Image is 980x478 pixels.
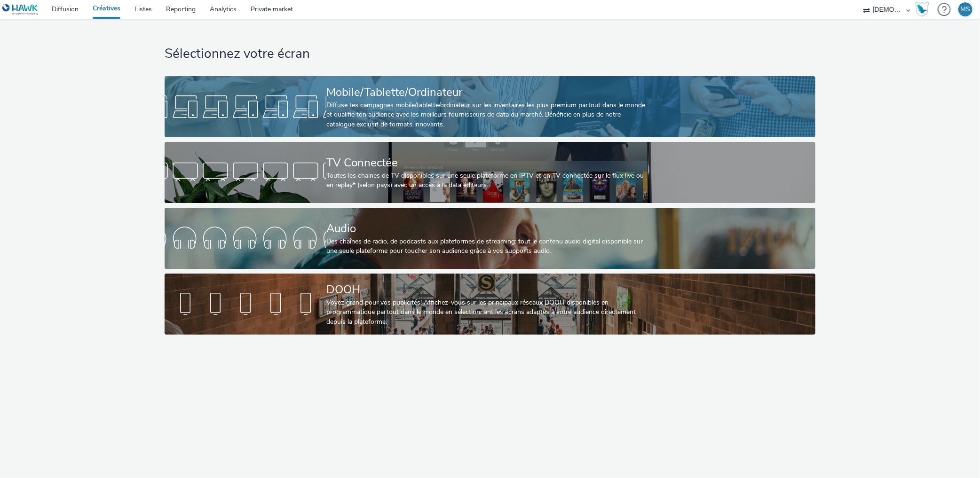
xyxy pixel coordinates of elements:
div: Diffuse tes campagnes mobile/tablette/ordinateur sur les inventaires les plus premium partout dan... [326,101,650,129]
a: AudioDes chaînes de radio, de podcasts aux plateformes de streaming: tout le contenu audio digita... [165,208,816,269]
img: undefined Logo [2,4,39,16]
div: TV Connectée [326,155,650,171]
a: Hawk Academy [915,2,933,17]
a: TV ConnectéeToutes les chaines de TV disponibles sur une seule plateforme en IPTV et en TV connec... [165,142,816,203]
div: Audio [326,220,650,237]
img: Hawk Academy [915,2,929,17]
div: Toutes les chaines de TV disponibles sur une seule plateforme en IPTV et en TV connectée sur le f... [326,171,650,190]
div: Mobile/Tablette/Ordinateur [326,84,650,101]
div: MS [961,2,971,16]
h1: Sélectionnez votre écran [165,45,816,63]
div: DOOH [326,282,650,298]
div: Voyez grand pour vos publicités! Affichez-vous sur les principaux réseaux DOOH disponibles en pro... [326,298,650,327]
div: Des chaînes de radio, de podcasts aux plateformes de streaming: tout le contenu audio digital dis... [326,237,650,256]
a: Mobile/Tablette/OrdinateurDiffuse tes campagnes mobile/tablette/ordinateur sur les inventaires le... [165,76,816,137]
a: DOOHVoyez grand pour vos publicités! Affichez-vous sur les principaux réseaux DOOH disponibles en... [165,274,816,335]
